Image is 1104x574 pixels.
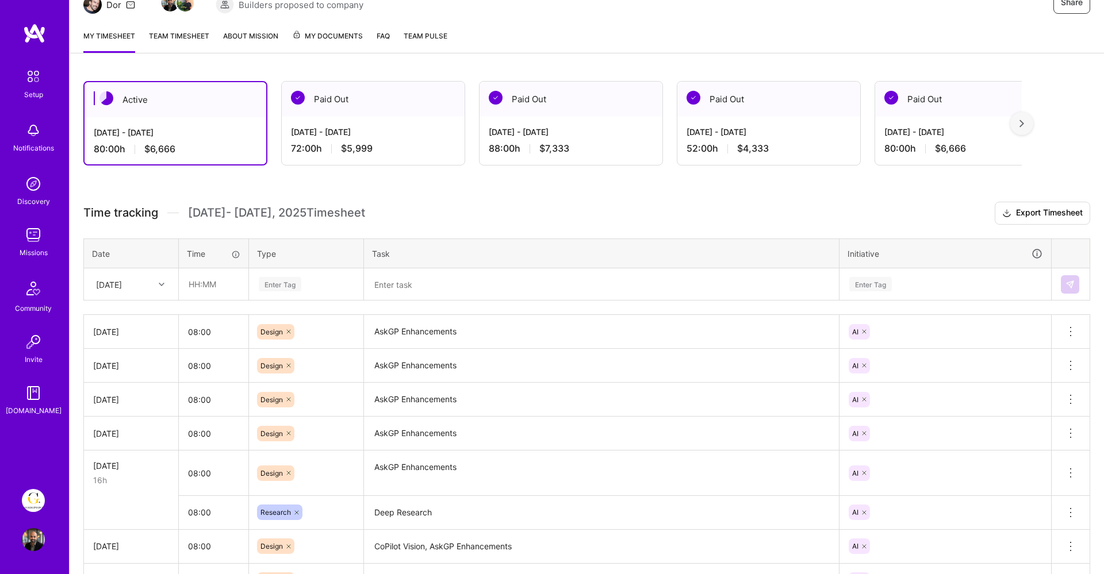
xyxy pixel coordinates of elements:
img: Paid Out [489,91,503,105]
img: teamwork [22,224,45,246]
img: Community [20,275,47,302]
img: User Avatar [22,528,45,551]
span: Research [260,508,291,517]
div: [DOMAIN_NAME] [6,405,62,417]
input: HH:MM [179,269,248,299]
a: About Mission [223,30,278,53]
div: Setup [24,88,43,101]
span: Design [260,542,283,550]
a: My Documents [292,30,363,53]
div: Initiative [848,247,1043,260]
a: My timesheet [83,30,135,53]
textarea: Deep Research [365,497,838,529]
div: [DATE] [96,278,122,290]
div: 72:00 h [291,142,455,155]
div: Paid Out [875,82,1058,117]
th: Date [84,238,179,268]
div: Invite [25,353,43,365]
div: Paid Out [677,82,860,117]
img: right [1019,120,1024,128]
span: Team Pulse [404,32,447,40]
div: [DATE] [93,360,169,372]
textarea: AskGP Enhancements [365,452,838,495]
input: HH:MM [179,458,248,488]
img: Paid Out [687,91,700,105]
button: Export Timesheet [995,202,1090,225]
span: $4,333 [737,142,769,155]
span: Design [260,429,283,438]
div: 52:00 h [687,142,851,155]
span: AI [852,469,858,477]
div: Discovery [17,195,50,207]
div: [DATE] [93,540,169,552]
a: User Avatar [19,528,48,551]
img: discovery [22,172,45,195]
input: HH:MM [179,531,248,561]
div: 88:00 h [489,142,653,155]
span: $7,333 [539,142,569,155]
img: Guidepoint: Client Platform [22,489,45,512]
div: [DATE] - [DATE] [489,126,653,138]
span: Design [260,469,283,477]
div: 80:00 h [884,142,1049,155]
i: icon Chevron [159,282,164,287]
textarea: AskGP Enhancements [365,384,838,415]
img: Paid Out [291,91,305,105]
span: AI [852,361,858,370]
div: [DATE] [93,427,169,440]
img: logo [23,23,46,44]
img: setup [21,64,45,88]
span: $5,999 [341,142,373,155]
div: Paid Out [480,82,662,117]
span: AI [852,429,858,438]
img: guide book [22,382,45,405]
div: [DATE] [93,326,169,338]
div: 80:00 h [94,143,257,155]
span: AI [852,328,858,336]
div: [DATE] - [DATE] [687,126,851,138]
a: FAQ [377,30,390,53]
div: Enter Tag [849,275,892,293]
span: $6,666 [144,143,175,155]
textarea: CoPilot Vision, AskGP Enhancements [365,531,838,563]
input: HH:MM [179,384,248,415]
i: icon Download [1002,207,1011,219]
textarea: AskGP Enhancements [365,418,838,449]
span: Time tracking [83,206,158,220]
th: Type [249,238,364,268]
div: Active [85,82,266,117]
input: HH:MM [179,497,248,527]
span: AI [852,508,858,517]
img: bell [22,119,45,142]
a: Guidepoint: Client Platform [19,489,48,512]
div: Community [15,302,52,314]
input: HH:MM [179,418,248,449]
span: Design [260,395,283,404]
div: 16h [93,474,169,486]
div: Notifications [13,142,54,154]
a: Team timesheet [149,30,209,53]
div: [DATE] - [DATE] [884,126,1049,138]
span: AI [852,542,858,550]
div: [DATE] [93,394,169,406]
div: Missions [20,246,48,259]
input: HH:MM [179,317,248,347]
span: Design [260,361,283,370]
input: HH:MM [179,350,248,381]
span: Design [260,328,283,336]
span: [DATE] - [DATE] , 2025 Timesheet [188,206,365,220]
span: AI [852,395,858,404]
div: Enter Tag [259,275,301,293]
span: My Documents [292,30,363,43]
div: Paid Out [282,82,465,117]
div: [DATE] - [DATE] [291,126,455,138]
img: Paid Out [884,91,898,105]
textarea: AskGP Enhancements [365,316,838,348]
a: Team Pulse [404,30,447,53]
span: $6,666 [935,142,966,155]
div: Time [187,248,240,260]
textarea: AskGP Enhancements [365,350,838,382]
div: [DATE] [93,460,169,472]
th: Task [364,238,839,268]
img: Submit [1065,280,1075,289]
